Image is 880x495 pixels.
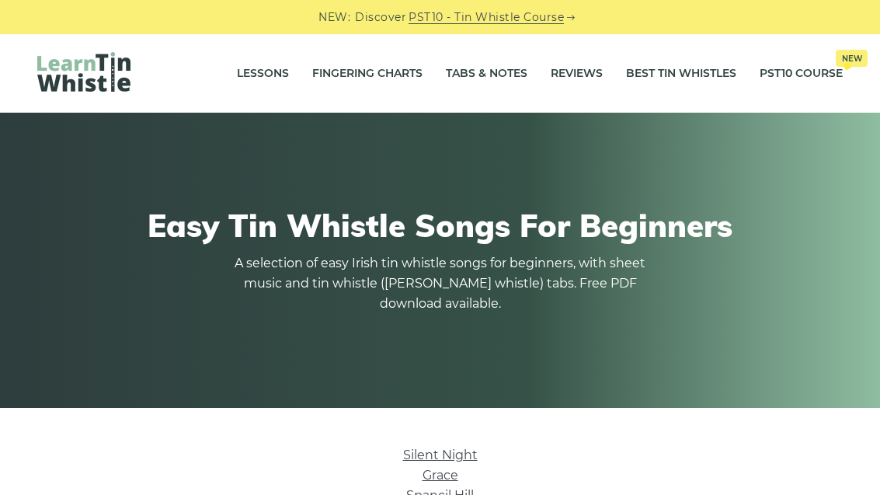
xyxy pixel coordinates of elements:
[237,54,289,93] a: Lessons
[403,448,478,462] a: Silent Night
[423,468,458,483] a: Grace
[551,54,603,93] a: Reviews
[37,52,130,92] img: LearnTinWhistle.com
[312,54,423,93] a: Fingering Charts
[446,54,527,93] a: Tabs & Notes
[760,54,843,93] a: PST10 CourseNew
[626,54,736,93] a: Best Tin Whistles
[45,207,835,244] h1: Easy Tin Whistle Songs For Beginners
[836,50,868,67] span: New
[231,253,650,314] p: A selection of easy Irish tin whistle songs for beginners, with sheet music and tin whistle ([PER...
